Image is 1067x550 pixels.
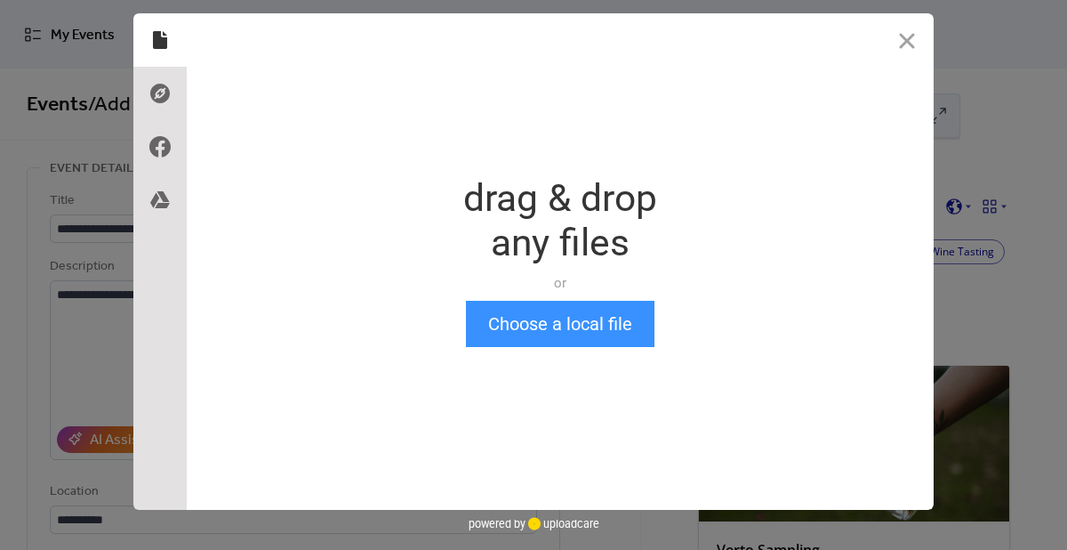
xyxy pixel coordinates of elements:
[133,120,187,174] div: Facebook
[463,274,657,292] div: or
[466,301,654,347] button: Choose a local file
[133,13,187,67] div: Local Files
[133,174,187,227] div: Google Drive
[469,510,599,537] div: powered by
[463,176,657,265] div: drag & drop any files
[525,517,599,530] a: uploadcare
[880,13,934,67] button: Close
[133,67,187,120] div: Direct Link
